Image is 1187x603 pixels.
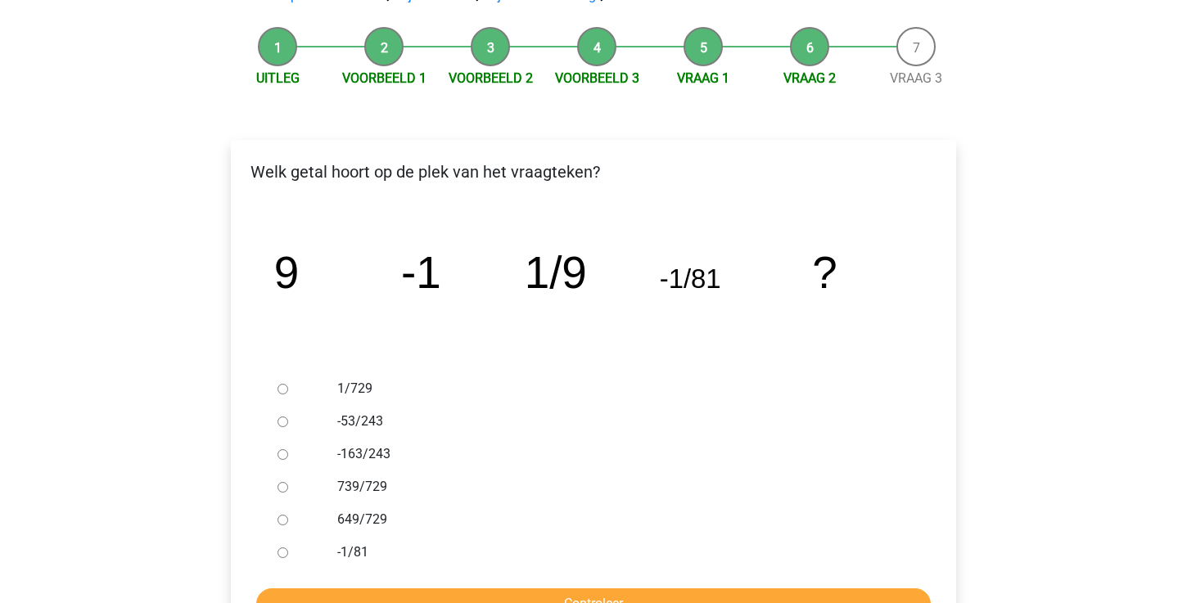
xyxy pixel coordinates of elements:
p: Welk getal hoort op de plek van het vraagteken? [244,160,943,184]
a: Vraag 2 [783,70,836,86]
label: -163/243 [337,444,904,464]
a: Uitleg [256,70,300,86]
a: Voorbeeld 3 [555,70,639,86]
label: -1/81 [337,542,904,562]
tspan: 9 [274,247,299,298]
a: Voorbeeld 2 [449,70,533,86]
label: 739/729 [337,477,904,497]
label: 1/729 [337,379,904,398]
tspan: -1/81 [660,263,721,294]
tspan: -1 [401,247,441,298]
a: Vraag 1 [677,70,729,86]
a: Vraag 3 [890,70,942,86]
a: Voorbeeld 1 [342,70,427,86]
tspan: 1/9 [525,247,587,298]
label: 649/729 [337,510,904,529]
label: -53/243 [337,412,904,431]
tspan: ? [812,247,837,298]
